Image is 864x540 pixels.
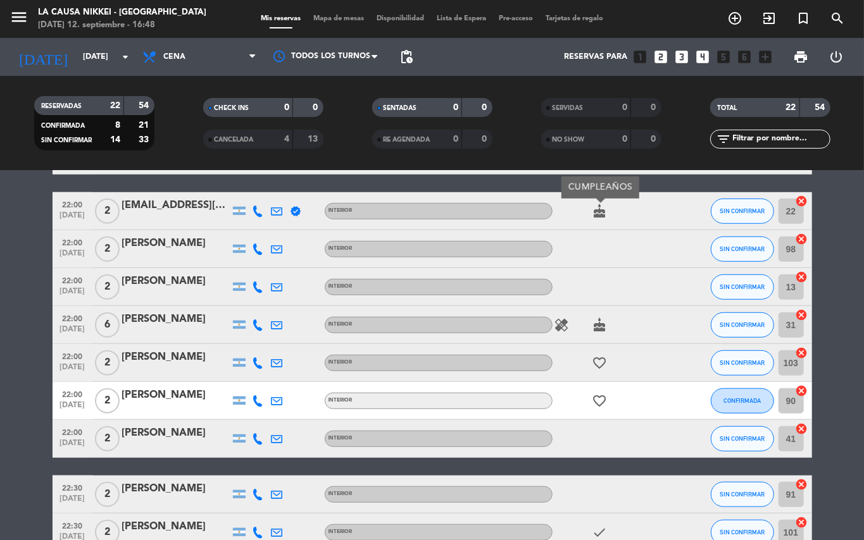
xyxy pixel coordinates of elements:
[57,518,89,532] span: 22:30
[284,103,289,112] strong: 0
[815,103,827,112] strong: 54
[718,105,737,111] span: TOTAL
[9,43,77,71] i: [DATE]
[122,197,230,214] div: [EMAIL_ADDRESS][DOMAIN_NAME]
[592,525,608,540] i: check
[110,135,120,144] strong: 14
[716,49,732,65] i: looks_5
[284,135,289,144] strong: 4
[329,246,353,251] span: INTERIOR
[539,15,610,22] span: Tarjetas de regalo
[384,105,417,111] span: SENTADAS
[592,317,608,333] i: cake
[329,208,353,213] span: INTERIOR
[592,204,608,219] i: cake
[711,350,774,376] button: SIN CONFIRMAR
[57,287,89,302] span: [DATE]
[57,363,89,377] span: [DATE]
[399,49,414,64] span: pending_actions
[308,135,320,144] strong: 13
[720,435,765,442] span: SIN CONFIRMAR
[711,312,774,338] button: SIN CONFIRMAR
[329,491,353,496] span: INTERIOR
[291,206,302,217] i: verified
[430,15,492,22] span: Lista de Espera
[711,199,774,224] button: SIN CONFIRMAR
[622,103,627,112] strong: 0
[329,436,353,441] span: INTERIOR
[122,235,230,252] div: [PERSON_NAME]
[786,103,796,112] strong: 22
[711,482,774,507] button: SIN CONFIRMAR
[720,283,765,290] span: SIN CONFIRMAR
[492,15,539,22] span: Pre-acceso
[553,137,585,143] span: NO SHOW
[163,52,185,61] span: Cena
[561,176,639,199] div: CUMPLEAÑOS
[57,235,89,249] span: 22:00
[95,350,120,376] span: 2
[370,15,430,22] span: Disponibilidad
[720,245,765,252] span: SIN CONFIRMAR
[57,197,89,211] span: 22:00
[711,426,774,451] button: SIN CONFIRMAR
[622,135,627,144] strong: 0
[732,132,830,146] input: Filtrar por nombre...
[95,236,120,262] span: 2
[38,19,206,32] div: [DATE] 12. septiembre - 16:48
[592,393,608,408] i: favorite_border
[830,11,845,26] i: search
[482,135,489,144] strong: 0
[122,425,230,441] div: [PERSON_NAME]
[711,274,774,300] button: SIN CONFIRMAR
[737,49,753,65] i: looks_6
[329,322,353,327] span: INTERIOR
[122,273,230,290] div: [PERSON_NAME]
[95,274,120,300] span: 2
[796,271,808,283] i: cancel
[653,49,670,65] i: looks_two
[329,529,353,534] span: INTERIOR
[796,347,808,359] i: cancel
[711,388,774,414] button: CONFIRMADA
[115,121,120,130] strong: 8
[118,49,133,64] i: arrow_drop_down
[38,6,206,19] div: La Causa Nikkei - [GEOGRAPHIC_DATA]
[122,481,230,497] div: [PERSON_NAME]
[723,397,761,404] span: CONFIRMADA
[42,123,85,129] span: CONFIRMADA
[122,519,230,535] div: [PERSON_NAME]
[651,103,658,112] strong: 0
[453,135,458,144] strong: 0
[139,101,151,110] strong: 54
[674,49,691,65] i: looks_3
[57,439,89,453] span: [DATE]
[9,8,28,31] button: menu
[329,398,353,403] span: INTERIOR
[139,135,151,144] strong: 33
[254,15,307,22] span: Mis reservas
[796,516,808,529] i: cancel
[758,49,774,65] i: add_box
[57,348,89,363] span: 22:00
[761,11,777,26] i: exit_to_app
[95,199,120,224] span: 2
[482,103,489,112] strong: 0
[651,135,658,144] strong: 0
[720,321,765,328] span: SIN CONFIRMAR
[796,195,808,207] i: cancel
[42,137,92,144] span: SIN CONFIRMAR
[632,49,649,65] i: looks_one
[695,49,711,65] i: looks_4
[720,491,765,498] span: SIN CONFIRMAR
[384,137,430,143] span: RE AGENDADA
[139,121,151,130] strong: 21
[57,273,89,287] span: 22:00
[57,310,89,325] span: 22:00
[720,207,765,214] span: SIN CONFIRMAR
[796,422,808,435] i: cancel
[57,249,89,264] span: [DATE]
[329,360,353,365] span: INTERIOR
[95,388,120,414] span: 2
[57,494,89,509] span: [DATE]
